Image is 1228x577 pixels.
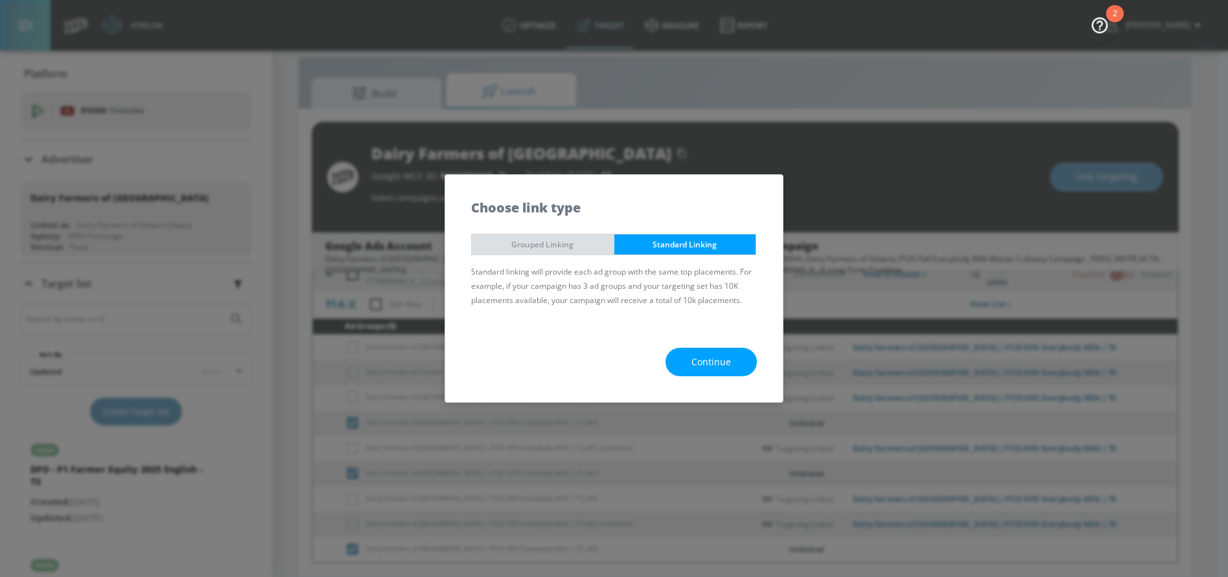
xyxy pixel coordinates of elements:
p: Standard linking will provide each ad group with the same top placements. For example, if your ca... [471,265,757,308]
span: Continue [691,354,731,370]
span: Standard Linking [624,238,747,251]
h5: Choose link type [471,201,581,214]
div: 2 [1113,14,1117,30]
button: Continue [666,348,757,377]
button: Standard Linking [614,234,757,255]
button: Grouped Linking [471,234,614,255]
span: Grouped Linking [481,238,604,251]
button: Open Resource Center, 2 new notifications [1082,6,1118,43]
